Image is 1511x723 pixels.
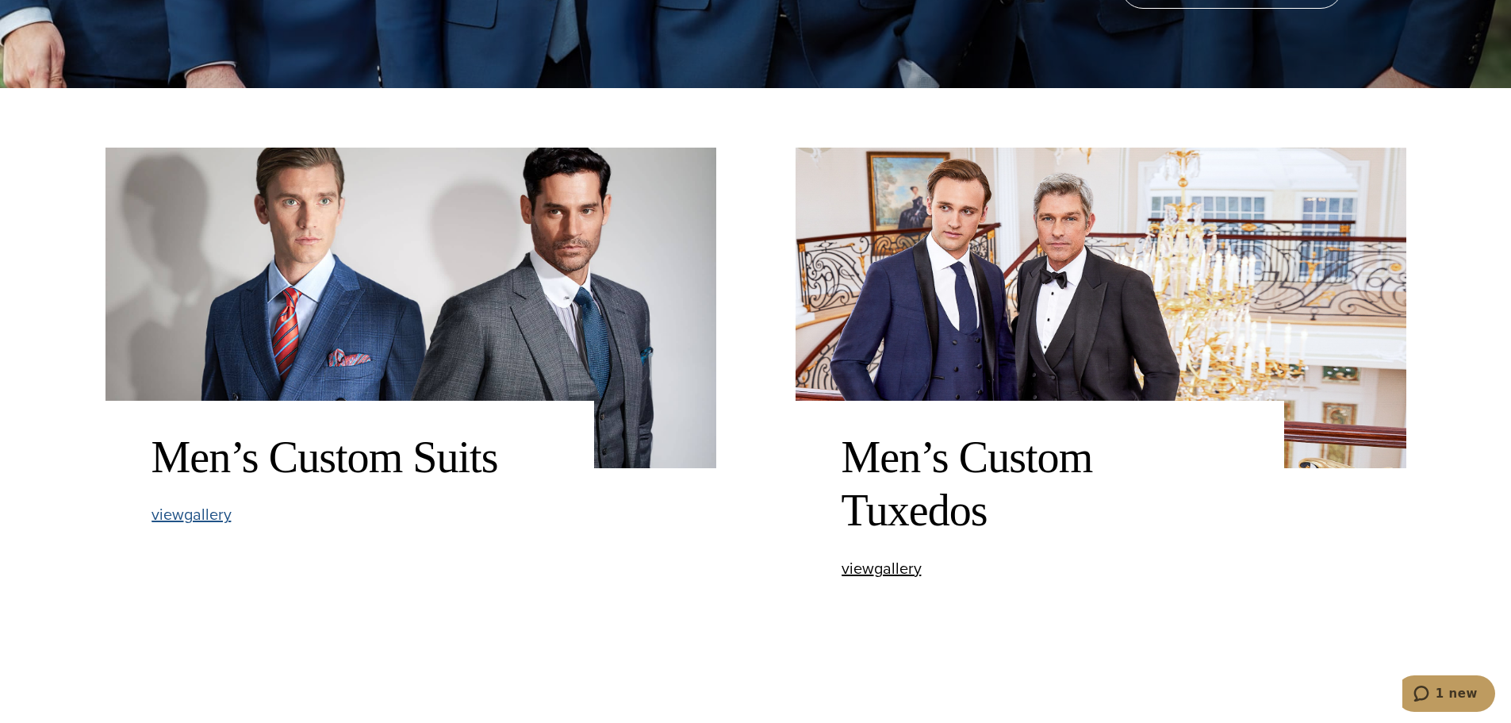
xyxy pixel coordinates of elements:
[151,431,548,484] h2: Men’s Custom Suits
[796,148,1406,468] img: 2 models wearing bespoke wedding tuxedos. One wearing black single breasted peak lapel and one we...
[151,506,232,523] a: viewgallery
[842,560,922,577] a: viewgallery
[1402,675,1495,715] iframe: Opens a widget where you can chat to one of our agents
[151,502,232,526] span: view gallery
[842,431,1238,537] h2: Men’s Custom Tuxedos
[842,556,922,580] span: view gallery
[105,148,716,468] img: Two clients in wedding suits. One wearing a double breasted blue paid suit with orange tie. One w...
